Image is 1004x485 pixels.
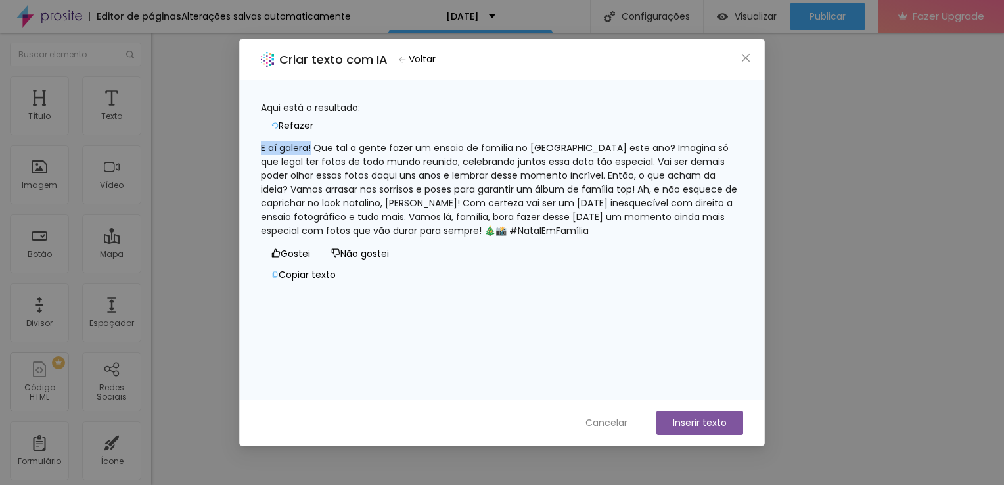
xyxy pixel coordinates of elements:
[271,248,281,258] span: like
[409,53,436,66] span: Voltar
[279,51,388,68] h2: Criar texto com IA
[261,101,743,115] div: Aqui está o resultado:
[585,416,627,430] span: Cancelar
[739,51,753,65] button: Close
[331,248,340,258] span: dislike
[279,119,313,133] span: Refazer
[261,264,346,285] button: Copiar texto
[572,411,641,435] button: Cancelar
[321,243,399,264] button: Não gostei
[261,243,321,264] button: Gostei
[261,141,743,238] div: E aí galera! Que tal a gente fazer um ensaio de família no [GEOGRAPHIC_DATA] este ano? Imagina só...
[656,411,743,435] button: Inserir texto
[261,115,324,136] button: Refazer
[741,53,751,63] span: close
[393,50,442,69] button: Voltar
